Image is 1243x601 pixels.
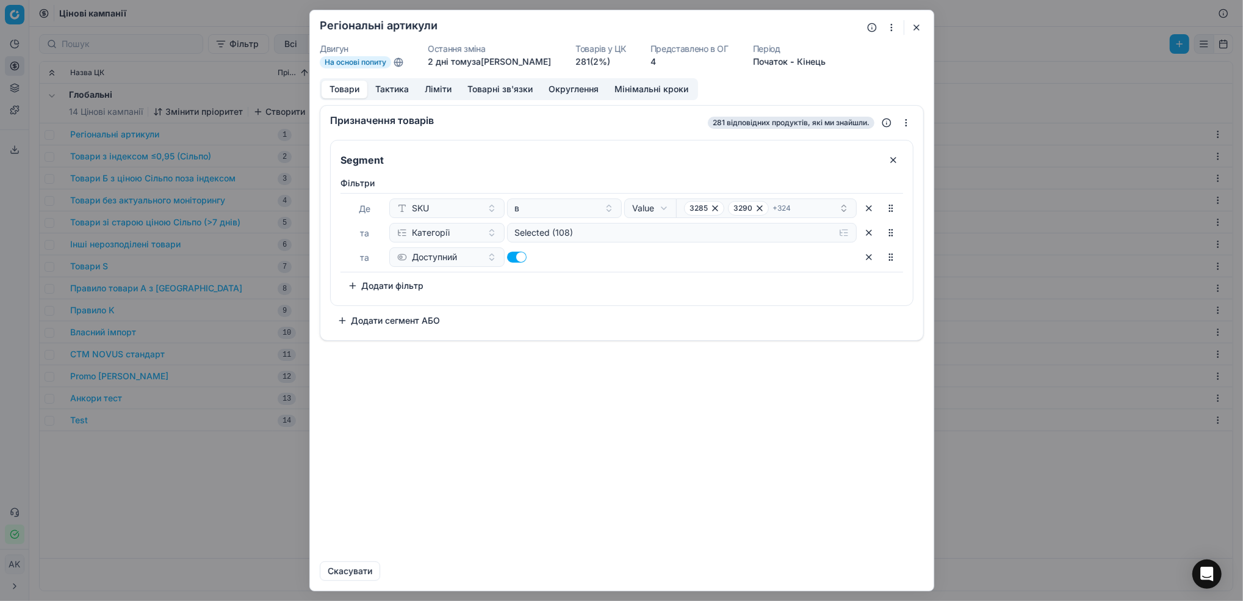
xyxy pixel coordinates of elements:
[412,251,457,263] span: Доступний
[690,203,708,213] span: 3285
[752,56,787,68] button: Початок
[360,252,369,263] span: та
[340,276,431,296] button: Додати фільтр
[330,115,705,125] div: Призначення товарів
[790,56,794,68] span: -
[360,228,369,238] span: та
[417,81,459,98] button: Ліміти
[796,56,825,68] button: Кінець
[359,203,370,214] span: Де
[708,117,874,129] span: 281 відповідних продуктів, які ми знайшли.
[733,203,752,213] span: 3290
[428,56,551,67] span: 2 днi тому за [PERSON_NAME]
[575,56,610,68] a: 281(2%)
[320,561,380,581] button: Скасувати
[340,177,903,189] label: Фiльтри
[541,81,607,98] button: Округлення
[320,45,403,53] dt: Двигун
[514,202,519,214] span: в
[506,223,857,242] button: Selected (108)
[330,311,447,330] button: Додати сегмент АБО
[338,150,879,170] input: Сегмент
[650,56,655,68] button: 4
[752,45,825,53] dt: Період
[459,81,541,98] button: Товарні зв'язки
[575,45,626,53] dt: Товарів у ЦК
[428,45,551,53] dt: Остання зміна
[773,203,791,213] span: + 324
[320,20,438,31] h2: Регіональні артикули
[412,227,450,239] span: Категорії
[320,56,391,68] span: На основі попиту
[650,45,728,53] dt: Представлено в ОГ
[607,81,696,98] button: Мінімальні кроки
[412,202,429,214] span: SKU
[322,81,367,98] button: Товари
[514,227,829,239] div: Selected (108)
[367,81,417,98] button: Тактика
[676,199,857,218] button: 32853290+324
